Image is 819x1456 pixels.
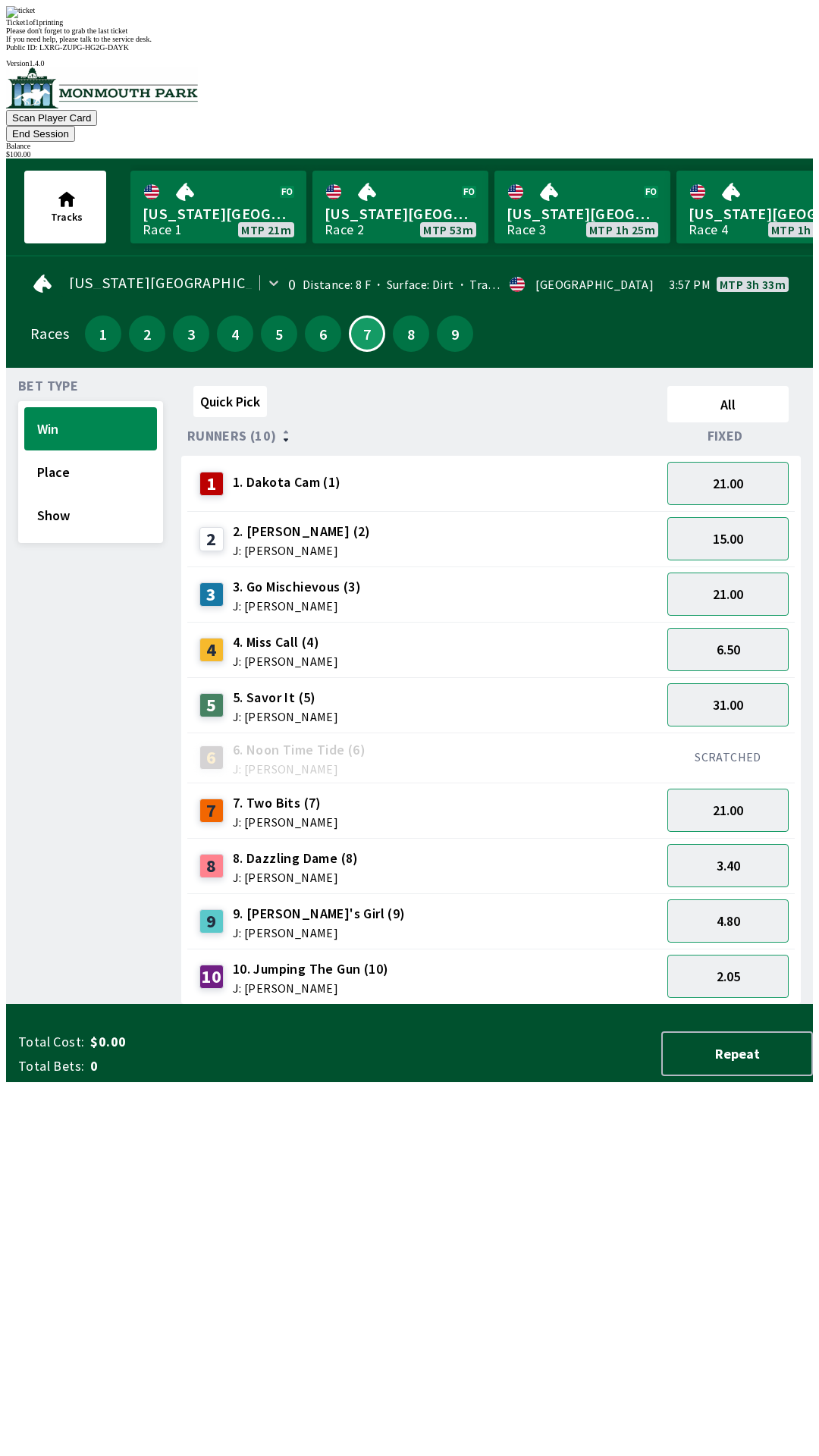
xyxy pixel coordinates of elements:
[717,912,740,930] span: 4.80
[24,407,157,450] button: Win
[24,450,157,494] button: Place
[454,277,585,292] span: Track Condition: Fast
[305,315,341,352] button: 6
[199,799,224,823] div: 7
[193,386,267,417] button: Quick Pick
[713,475,743,492] span: 21.00
[261,315,297,352] button: 5
[187,430,277,442] span: Runners (10)
[6,59,813,67] div: Version 1.4.0
[233,849,359,868] span: 8. Dazzling Dame (8)
[233,871,359,883] span: J: [PERSON_NAME]
[288,278,296,290] div: 0
[667,462,789,505] button: 21.00
[265,328,293,339] span: 5
[177,328,206,339] span: 3
[30,328,69,340] div: Races
[397,328,425,339] span: 8
[717,641,740,658] span: 6.50
[674,396,782,413] span: All
[303,277,371,292] span: Distance: 8 F
[233,816,338,828] span: J: [PERSON_NAME]
[18,380,78,392] span: Bet Type
[199,745,224,770] div: 6
[535,278,654,290] div: [GEOGRAPHIC_DATA]
[667,573,789,616] button: 21.00
[713,696,743,714] span: 31.00
[233,711,338,723] span: J: [PERSON_NAME]
[143,204,294,224] span: [US_STATE][GEOGRAPHIC_DATA]
[667,955,789,998] button: 2.05
[312,171,488,243] a: [US_STATE][GEOGRAPHIC_DATA]Race 2MTP 53m
[24,494,157,537] button: Show
[18,1033,84,1051] span: Total Cost:
[667,844,789,887] button: 3.40
[667,386,789,422] button: All
[173,315,209,352] button: 3
[708,430,743,442] span: Fixed
[371,277,454,292] span: Surface: Dirt
[6,150,813,158] div: $ 100.00
[507,204,658,224] span: [US_STATE][GEOGRAPHIC_DATA]
[669,278,711,290] span: 3:57 PM
[667,749,789,764] div: SCRATCHED
[589,224,655,236] span: MTP 1h 25m
[233,655,338,667] span: J: [PERSON_NAME]
[233,688,338,708] span: 5. Savor It (5)
[6,27,813,35] div: Please don't forget to grab the last ticket
[717,857,740,874] span: 3.40
[241,224,291,236] span: MTP 21m
[713,585,743,603] span: 21.00
[717,968,740,985] span: 2.05
[233,904,406,924] span: 9. [PERSON_NAME]'s Girl (9)
[221,328,249,339] span: 4
[667,789,789,832] button: 21.00
[129,315,165,352] button: 2
[90,1057,329,1075] span: 0
[200,393,260,410] span: Quick Pick
[69,277,296,289] span: [US_STATE][GEOGRAPHIC_DATA]
[6,67,198,108] img: venue logo
[233,982,389,994] span: J: [PERSON_NAME]
[85,315,121,352] button: 1
[51,210,83,224] span: Tracks
[233,472,341,492] span: 1. Dakota Cam (1)
[199,582,224,607] div: 3
[233,577,361,597] span: 3. Go Mischievous (3)
[661,1031,813,1076] button: Repeat
[507,224,546,236] div: Race 3
[6,110,97,126] button: Scan Player Card
[233,632,338,652] span: 4. Miss Call (4)
[90,1033,329,1051] span: $0.00
[667,517,789,560] button: 15.00
[6,6,35,18] img: ticket
[423,224,473,236] span: MTP 53m
[325,224,364,236] div: Race 2
[667,628,789,671] button: 6.50
[661,428,795,444] div: Fixed
[37,420,144,438] span: Win
[133,328,162,339] span: 2
[233,600,361,612] span: J: [PERSON_NAME]
[24,171,106,243] button: Tracks
[713,802,743,819] span: 21.00
[667,683,789,726] button: 31.00
[37,463,144,481] span: Place
[39,43,129,52] span: LXRG-ZUPG-HG2G-DAYK
[6,35,152,43] span: If you need help, please talk to the service desk.
[675,1045,799,1062] span: Repeat
[441,328,469,339] span: 9
[720,278,786,290] span: MTP 3h 33m
[6,18,813,27] div: Ticket 1 of 1 printing
[199,909,224,934] div: 9
[6,43,813,52] div: Public ID:
[199,693,224,717] div: 5
[143,224,182,236] div: Race 1
[689,224,728,236] div: Race 4
[6,126,75,142] button: End Session
[18,1057,84,1075] span: Total Bets:
[199,527,224,551] div: 2
[393,315,429,352] button: 8
[354,330,380,337] span: 7
[494,171,670,243] a: [US_STATE][GEOGRAPHIC_DATA]Race 3MTP 1h 25m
